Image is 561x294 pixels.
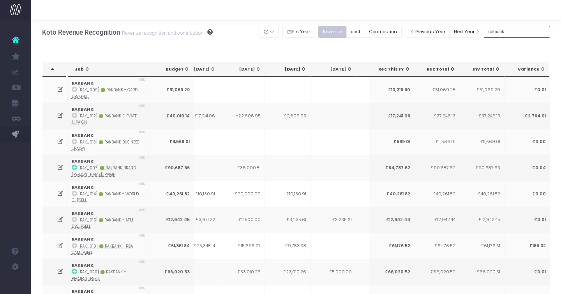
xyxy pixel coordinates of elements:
[139,155,146,161] span: AED
[72,80,93,86] strong: RAKBANK
[148,233,194,259] td: £61,361.84
[311,62,356,77] th: May 25: activate to sort column ascending
[414,103,459,129] td: £37,246.13
[318,24,405,40] div: Small button group
[414,155,459,181] td: £90,687.62
[459,207,504,233] td: £12,942.45
[466,66,500,73] div: Inv Total
[174,103,219,129] td: £17,241.06
[365,26,402,38] button: Contribution
[310,207,356,233] td: £3,235.61
[459,259,504,285] td: £66,020.51
[504,259,550,285] td: £0.01
[504,181,550,207] td: £0.00
[72,140,139,151] abbr: [RAK_013] 🟢 Rakbank Business Loans Campaign
[356,155,402,181] td: £2,597.83
[459,155,504,181] td: £90,687.63
[504,62,550,77] th: Variance: activate to sort column ascending
[265,62,311,77] th: Apr 25: activate to sort column ascending
[265,103,310,129] td: £2,606.95
[406,26,450,38] button: Previous Year
[219,259,265,285] td: £33,010.26
[148,155,194,181] td: £90,687.66
[459,233,504,259] td: £61,176.51
[265,207,310,233] td: £3,235.61
[72,211,93,216] strong: RAKBANK
[459,62,505,77] th: Inv Total: activate to sort column ascending
[68,103,148,129] td: :
[459,77,504,103] td: £51,069.29
[219,207,265,233] td: £2,500.00
[369,129,414,155] td: £569.01
[369,103,414,129] td: £17,241.06
[174,181,219,207] td: £10,130.91
[182,66,216,73] div: [DATE]
[68,207,148,233] td: :
[421,66,455,73] div: Rec Total
[68,233,148,259] td: :
[219,233,265,259] td: £15,696.27
[75,66,146,73] div: Job
[148,207,194,233] td: £12,942.45
[175,62,220,77] th: Feb 25: activate to sort column ascending
[504,155,550,181] td: £0.04
[459,129,504,155] td: £11,569.01
[363,66,398,73] div: [DATE]
[72,244,133,255] abbr: [RAK_019] 🟢 Rakbank - RBA Campaign [Business Account] - Brand - Upsell
[318,26,347,38] button: Revenue
[72,106,93,112] strong: RAKBANK
[504,129,550,155] td: £0.00
[148,103,194,129] td: £40,010.14
[346,26,365,38] button: cost
[68,259,148,285] td: :
[484,26,550,38] input: Search...
[139,285,146,291] span: AED
[68,155,148,181] td: :
[72,236,93,242] strong: RAKBANK
[72,133,93,138] strong: RAKBANK
[68,62,151,77] th: Job: activate to sort column ascending
[318,66,352,73] div: [DATE]
[414,129,459,155] td: £11,569.01
[120,28,203,36] small: Revenue recognition and contribution
[219,155,265,181] td: £36,000.81
[369,181,414,207] td: £40,261.82
[504,103,550,129] td: £2,764.01
[356,77,402,103] td: £7,000.00
[219,103,265,129] td: -£2,606.95
[139,181,146,187] span: AED
[265,233,310,259] td: £9,783.98
[148,77,194,103] td: £51,069.29
[72,191,139,203] abbr: [RAK_014] 🟢 Rakbank - World Credit Card Campaign - Brand - Upsell
[219,181,265,207] td: £20,000.00
[139,259,146,265] span: AED
[148,62,194,77] th: Budget: activate to sort column ascending
[155,66,190,73] div: Budget
[42,62,66,77] th: : activate to sort column descending
[139,129,146,135] span: AED
[414,259,459,285] td: £66,020.52
[459,181,504,207] td: £40,261.82
[511,66,545,73] div: Variance
[272,66,307,73] div: [DATE]
[72,262,93,268] strong: RAKBANK
[139,207,146,213] span: AED
[148,259,194,285] td: £66,020.53
[42,28,213,36] h3: Koto Revenue Recognition
[369,77,414,103] td: £10,316.90
[414,207,459,233] td: £12,942.44
[369,233,414,259] td: £61,176.52
[414,181,459,207] td: £40,261.82
[265,181,310,207] td: £10,130.91
[449,26,484,38] button: Next Year
[356,62,402,77] th: Jun 25: activate to sort column ascending
[68,181,148,207] td: :
[265,259,310,285] td: £23,010.26
[139,233,146,239] span: AED
[369,207,414,233] td: £12,942.44
[72,218,133,229] abbr: [RAK_015] 🟢 Rakbank - ATM Designs - Brand - Upsell
[72,184,93,190] strong: RAKBANK
[459,103,504,129] td: £37,246.13
[72,269,126,281] abbr: [RAK_020] 🟢 Rakbank - Project Summer - Brand - Upsell
[148,129,194,155] td: £11,569.01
